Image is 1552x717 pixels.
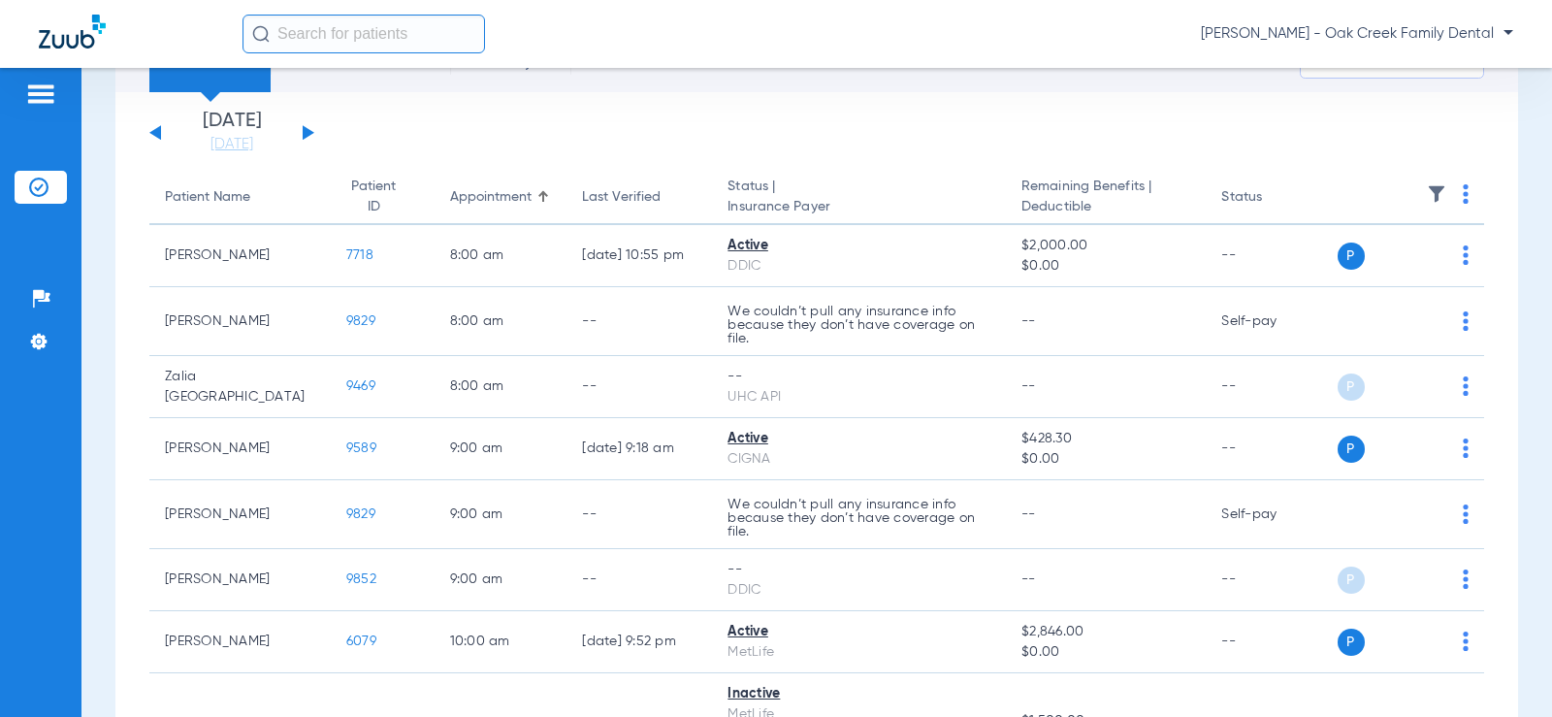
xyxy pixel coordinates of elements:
[1427,184,1446,204] img: filter.svg
[25,82,56,106] img: hamburger-icon
[39,15,106,49] img: Zuub Logo
[727,236,990,256] div: Active
[346,379,375,393] span: 9469
[727,449,990,470] div: CIGNA
[252,25,270,43] img: Search Icon
[1021,449,1190,470] span: $0.00
[727,387,990,407] div: UHC API
[1206,611,1337,673] td: --
[1455,624,1552,717] iframe: Chat Widget
[242,15,485,53] input: Search for patients
[727,560,990,580] div: --
[1463,245,1469,265] img: group-dot-blue.svg
[1206,356,1337,418] td: --
[1463,505,1469,524] img: group-dot-blue.svg
[346,507,375,521] span: 9829
[1206,171,1337,225] th: Status
[1338,629,1365,656] span: P
[582,187,661,208] div: Last Verified
[1021,379,1036,393] span: --
[1338,243,1365,270] span: P
[712,171,1006,225] th: Status |
[435,225,567,287] td: 8:00 AM
[149,480,331,549] td: [PERSON_NAME]
[450,187,532,208] div: Appointment
[1338,436,1365,463] span: P
[346,572,376,586] span: 9852
[1206,418,1337,480] td: --
[1021,507,1036,521] span: --
[727,367,990,387] div: --
[1201,24,1513,44] span: [PERSON_NAME] - Oak Creek Family Dental
[435,287,567,356] td: 8:00 AM
[165,187,250,208] div: Patient Name
[727,197,990,217] span: Insurance Payer
[346,177,419,217] div: Patient ID
[727,498,990,538] p: We couldn’t pull any insurance info because they don’t have coverage on file.
[1021,642,1190,663] span: $0.00
[1021,197,1190,217] span: Deductible
[1338,567,1365,594] span: P
[346,635,376,648] span: 6079
[450,187,552,208] div: Appointment
[1463,184,1469,204] img: group-dot-blue.svg
[435,549,567,611] td: 9:00 AM
[149,611,331,673] td: [PERSON_NAME]
[582,187,696,208] div: Last Verified
[1463,311,1469,331] img: group-dot-blue.svg
[727,684,990,704] div: Inactive
[727,580,990,601] div: DDIC
[1463,376,1469,396] img: group-dot-blue.svg
[174,135,290,154] a: [DATE]
[1206,287,1337,356] td: Self-pay
[727,429,990,449] div: Active
[149,287,331,356] td: [PERSON_NAME]
[727,622,990,642] div: Active
[1206,480,1337,549] td: Self-pay
[1006,171,1206,225] th: Remaining Benefits |
[165,187,315,208] div: Patient Name
[566,611,712,673] td: [DATE] 9:52 PM
[1463,439,1469,458] img: group-dot-blue.svg
[566,356,712,418] td: --
[149,356,331,418] td: Zalia [GEOGRAPHIC_DATA]
[727,642,990,663] div: MetLife
[149,549,331,611] td: [PERSON_NAME]
[435,480,567,549] td: 9:00 AM
[346,177,402,217] div: Patient ID
[727,305,990,345] p: We couldn’t pull any insurance info because they don’t have coverage on file.
[1463,570,1469,589] img: group-dot-blue.svg
[1021,256,1190,277] span: $0.00
[435,356,567,418] td: 8:00 AM
[566,549,712,611] td: --
[1021,622,1190,642] span: $2,846.00
[346,441,376,455] span: 9589
[346,248,373,262] span: 7718
[566,418,712,480] td: [DATE] 9:18 AM
[1021,429,1190,449] span: $428.30
[1021,236,1190,256] span: $2,000.00
[566,287,712,356] td: --
[346,314,375,328] span: 9829
[1206,225,1337,287] td: --
[727,256,990,277] div: DDIC
[149,418,331,480] td: [PERSON_NAME]
[174,112,290,154] li: [DATE]
[1338,374,1365,401] span: P
[435,611,567,673] td: 10:00 AM
[566,225,712,287] td: [DATE] 10:55 PM
[1206,549,1337,611] td: --
[1021,314,1036,328] span: --
[149,225,331,287] td: [PERSON_NAME]
[435,418,567,480] td: 9:00 AM
[1021,572,1036,586] span: --
[566,480,712,549] td: --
